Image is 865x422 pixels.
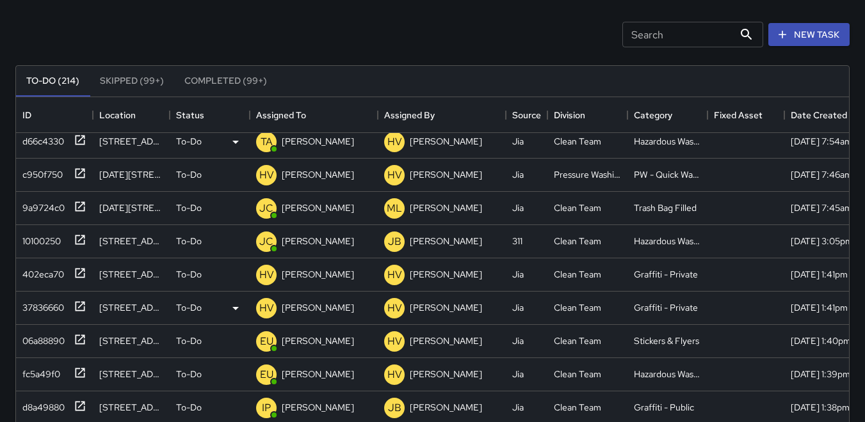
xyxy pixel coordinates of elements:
[176,97,204,133] div: Status
[282,201,354,214] p: [PERSON_NAME]
[93,97,170,133] div: Location
[176,401,202,414] p: To-Do
[410,268,482,281] p: [PERSON_NAME]
[282,368,354,380] p: [PERSON_NAME]
[17,296,64,314] div: 37836660
[554,401,601,414] div: Clean Team
[282,235,354,247] p: [PERSON_NAME]
[634,97,672,133] div: Category
[554,135,601,148] div: Clean Team
[282,268,354,281] p: [PERSON_NAME]
[388,400,401,416] p: JB
[388,234,401,249] p: JB
[99,301,163,314] div: 200 6th Street
[99,334,163,347] div: 259 6th Street
[261,134,273,150] p: TA
[260,367,273,382] p: EU
[384,97,435,133] div: Assigned By
[99,97,136,133] div: Location
[554,201,601,214] div: Clean Team
[634,235,701,247] div: Hazardous Waste
[17,130,64,148] div: d66c4330
[410,401,482,414] p: [PERSON_NAME]
[512,268,524,281] div: Jia
[512,235,522,247] div: 311
[259,168,274,183] p: HV
[768,23,850,47] button: New Task
[176,268,202,281] p: To-Do
[17,196,65,214] div: 9a9724c0
[90,66,174,97] button: Skipped (99+)
[282,135,354,148] p: [PERSON_NAME]
[176,201,202,214] p: To-Do
[634,401,694,414] div: Graffiti - Public
[262,400,271,416] p: IP
[387,367,402,382] p: HV
[16,97,93,133] div: ID
[410,301,482,314] p: [PERSON_NAME]
[554,235,601,247] div: Clean Team
[387,134,402,150] p: HV
[554,97,585,133] div: Division
[512,334,524,347] div: Jia
[634,201,697,214] div: Trash Bag Filled
[554,301,601,314] div: Clean Team
[387,301,402,316] p: HV
[176,235,202,247] p: To-Do
[634,301,698,314] div: Graffiti - Private
[791,97,847,133] div: Date Created
[256,97,306,133] div: Assigned To
[512,301,524,314] div: Jia
[282,301,354,314] p: [PERSON_NAME]
[387,201,402,216] p: ML
[99,135,163,148] div: 1073 Market Street
[176,334,202,347] p: To-Do
[99,235,163,247] div: 1003 Market Street
[387,334,402,349] p: HV
[707,97,784,133] div: Fixed Asset
[512,168,524,181] div: Jia
[176,301,202,314] p: To-Do
[17,363,60,380] div: fc5a49f0
[554,168,621,181] div: Pressure Washing
[16,66,90,97] button: To-Do (214)
[99,268,163,281] div: 200 6th Street
[259,201,273,216] p: JC
[387,168,402,183] p: HV
[99,201,163,214] div: 1200-1208 Market Street
[506,97,547,133] div: Source
[176,168,202,181] p: To-Do
[554,334,601,347] div: Clean Team
[282,401,354,414] p: [PERSON_NAME]
[282,168,354,181] p: [PERSON_NAME]
[17,396,65,414] div: d8a49880
[17,230,61,247] div: 10100250
[174,66,277,97] button: Completed (99+)
[176,135,202,148] p: To-Do
[634,168,701,181] div: PW - Quick Wash
[282,334,354,347] p: [PERSON_NAME]
[627,97,707,133] div: Category
[554,268,601,281] div: Clean Team
[634,268,698,281] div: Graffiti - Private
[410,235,482,247] p: [PERSON_NAME]
[99,401,163,414] div: 298 6th Street
[176,368,202,380] p: To-Do
[410,334,482,347] p: [PERSON_NAME]
[512,201,524,214] div: Jia
[634,135,701,148] div: Hazardous Waste
[410,135,482,148] p: [PERSON_NAME]
[259,234,273,249] p: JC
[17,329,65,347] div: 06a88890
[259,267,274,283] p: HV
[512,368,524,380] div: Jia
[410,168,482,181] p: [PERSON_NAME]
[250,97,378,133] div: Assigned To
[512,97,541,133] div: Source
[99,168,163,181] div: 1200-1208 Market Street
[714,97,763,133] div: Fixed Asset
[512,401,524,414] div: Jia
[17,263,64,281] div: 402eca70
[17,163,63,181] div: c950f750
[387,267,402,283] p: HV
